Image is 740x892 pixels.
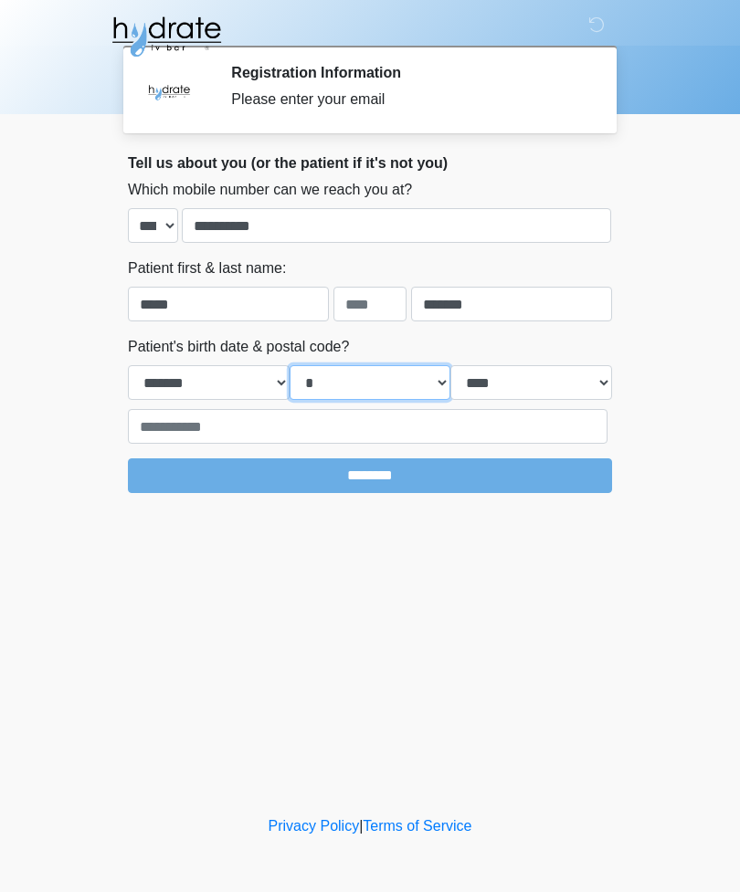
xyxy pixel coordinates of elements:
[363,818,471,834] a: Terms of Service
[128,179,412,201] label: Which mobile number can we reach you at?
[110,14,223,59] img: Hydrate IV Bar - Fort Collins Logo
[128,257,286,279] label: Patient first & last name:
[128,154,612,172] h2: Tell us about you (or the patient if it's not you)
[359,818,363,834] a: |
[269,818,360,834] a: Privacy Policy
[142,64,196,119] img: Agent Avatar
[231,89,585,110] div: Please enter your email
[128,336,349,358] label: Patient's birth date & postal code?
